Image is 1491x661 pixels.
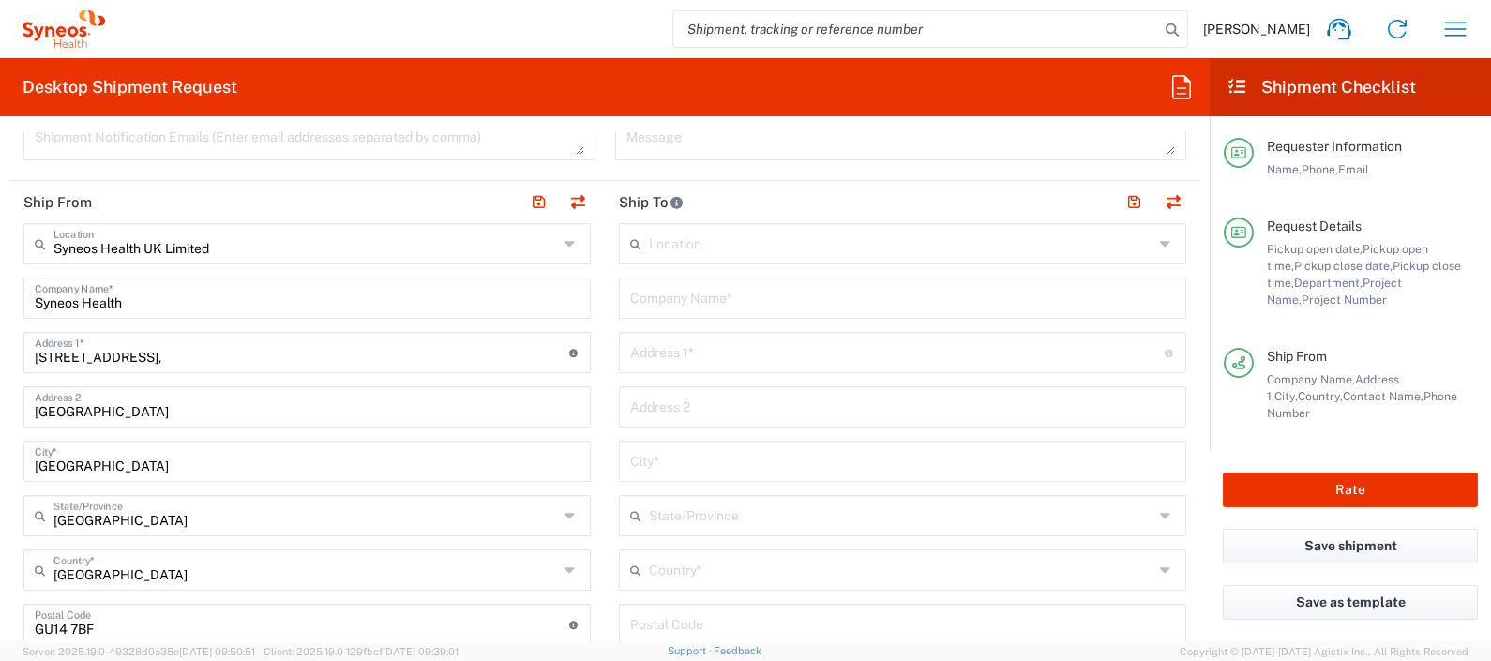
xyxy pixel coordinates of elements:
span: Phone, [1302,162,1338,176]
span: Requester Information [1267,139,1402,154]
span: Server: 2025.19.0-49328d0a35e [23,646,255,657]
input: Shipment, tracking or reference number [673,11,1159,47]
span: Country, [1298,389,1343,403]
span: Ship From [1267,349,1327,364]
span: Pickup close date, [1294,259,1393,273]
span: [DATE] 09:39:01 [383,646,459,657]
button: Save as template [1223,585,1478,620]
span: Request Details [1267,218,1362,233]
button: Rate [1223,473,1478,507]
h2: Shipment Checklist [1227,76,1416,98]
a: Feedback [714,645,761,656]
span: Copyright © [DATE]-[DATE] Agistix Inc., All Rights Reserved [1180,643,1468,660]
span: Project Number [1302,293,1387,307]
span: Email [1338,162,1369,176]
h2: Desktop Shipment Request [23,76,237,98]
button: Save shipment [1223,529,1478,563]
span: [PERSON_NAME] [1203,21,1310,38]
span: Name, [1267,162,1302,176]
a: Support [668,645,715,656]
h2: Ship To [619,193,684,212]
span: Company Name, [1267,372,1355,386]
span: City, [1274,389,1298,403]
span: Contact Name, [1343,389,1423,403]
span: Client: 2025.19.0-129fbcf [264,646,459,657]
h2: Ship From [23,193,92,212]
span: Pickup open date, [1267,242,1363,256]
span: Department, [1294,276,1363,290]
span: [DATE] 09:50:51 [179,646,255,657]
